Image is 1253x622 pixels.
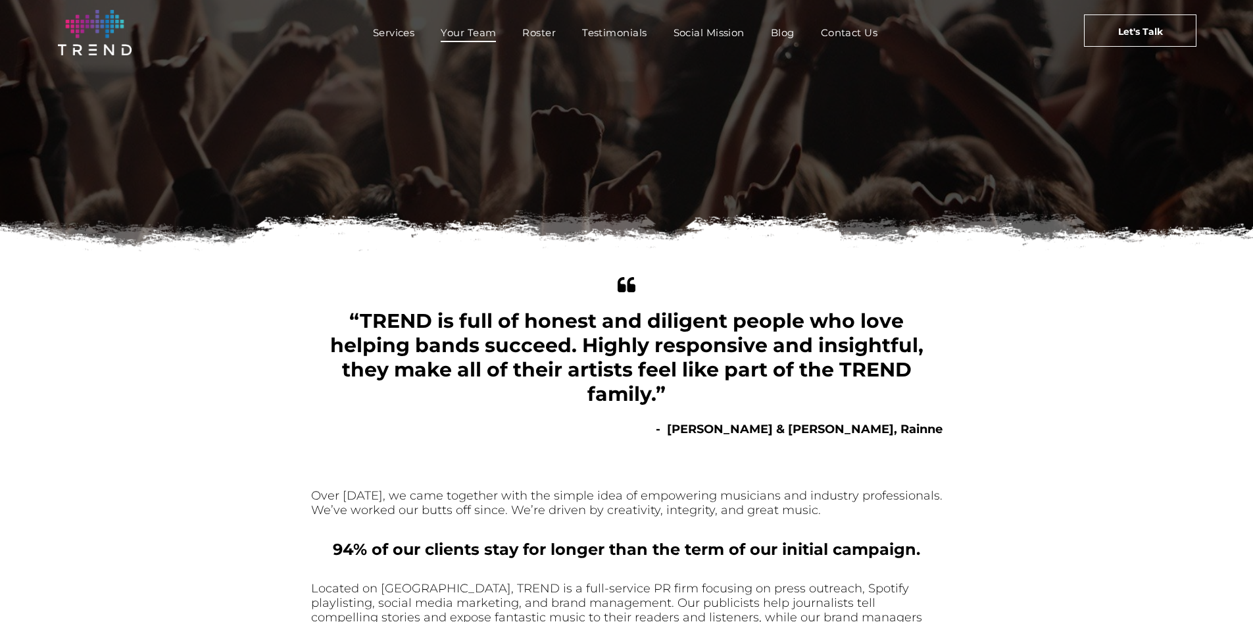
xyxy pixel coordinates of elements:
[58,10,132,55] img: logo
[569,23,660,42] a: Testimonials
[333,540,920,559] b: 94% of our clients stay for longer than the term of our initial campaign.
[1118,15,1163,48] span: Let's Talk
[428,23,509,42] a: Your Team
[758,23,808,42] a: Blog
[360,23,428,42] a: Services
[660,23,758,42] a: Social Mission
[656,422,943,436] b: - [PERSON_NAME] & [PERSON_NAME], Rainne
[1084,14,1196,47] a: Let's Talk
[330,309,923,406] span: “TREND is full of honest and diligent people who love helping bands succeed. Highly responsive an...
[808,23,891,42] a: Contact Us
[509,23,569,42] a: Roster
[311,488,943,517] font: Over [DATE], we came together with the simple idea of empowering musicians and industry professio...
